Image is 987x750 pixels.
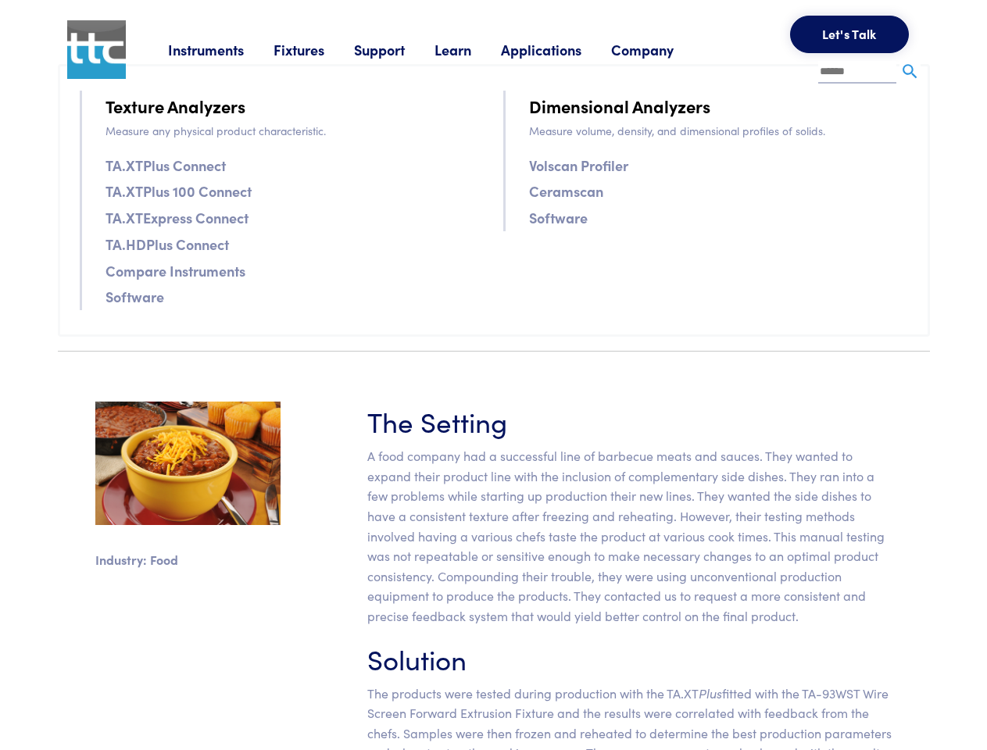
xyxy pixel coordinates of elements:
img: ttc_logo_1x1_v1.0.png [67,20,126,79]
a: Applications [501,40,611,59]
p: Measure volume, density, and dimensional profiles of solids. [529,122,908,139]
a: Software [105,285,164,308]
a: Support [354,40,434,59]
img: sidedishes.jpg [95,402,281,525]
p: A food company had a successful line of barbecue meats and sauces. They wanted to expand their pr... [367,446,892,626]
a: Compare Instruments [105,259,245,282]
a: Texture Analyzers [105,92,245,120]
a: Instruments [168,40,274,59]
h3: Solution [367,639,892,677]
a: TA.HDPlus Connect [105,233,229,255]
a: TA.XTPlus 100 Connect [105,180,252,202]
a: Company [611,40,703,59]
a: Fixtures [274,40,354,59]
a: TA.XTPlus Connect [105,154,226,177]
button: Let's Talk [790,16,909,53]
p: Measure any physical product characteristic. [105,122,485,139]
p: Industry: Food [95,550,281,570]
a: Ceramscan [529,180,603,202]
h3: The Setting [367,402,892,440]
a: TA.XTExpress Connect [105,206,249,229]
a: Learn [434,40,501,59]
em: Plus [699,684,722,702]
a: Software [529,206,588,229]
a: Volscan Profiler [529,154,628,177]
a: Dimensional Analyzers [529,92,710,120]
